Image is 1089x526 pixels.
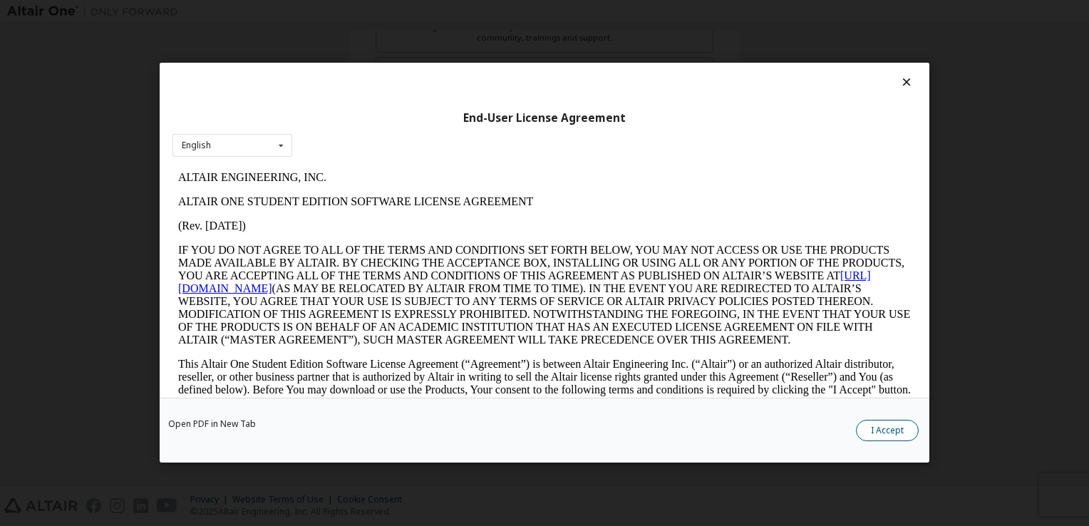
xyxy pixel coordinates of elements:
[168,421,256,429] a: Open PDF in New Tab
[6,78,738,181] p: IF YOU DO NOT AGREE TO ALL OF THE TERMS AND CONDITIONS SET FORTH BELOW, YOU MAY NOT ACCESS OR USE...
[856,421,919,442] button: I Accept
[6,30,738,43] p: ALTAIR ONE STUDENT EDITION SOFTWARE LICENSE AGREEMENT
[182,141,211,150] div: English
[6,6,738,19] p: ALTAIR ENGINEERING, INC.
[6,192,738,244] p: This Altair One Student Edition Software License Agreement (“Agreement”) is between Altair Engine...
[6,54,738,67] p: (Rev. [DATE])
[6,104,698,129] a: [URL][DOMAIN_NAME]
[172,111,917,125] div: End-User License Agreement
